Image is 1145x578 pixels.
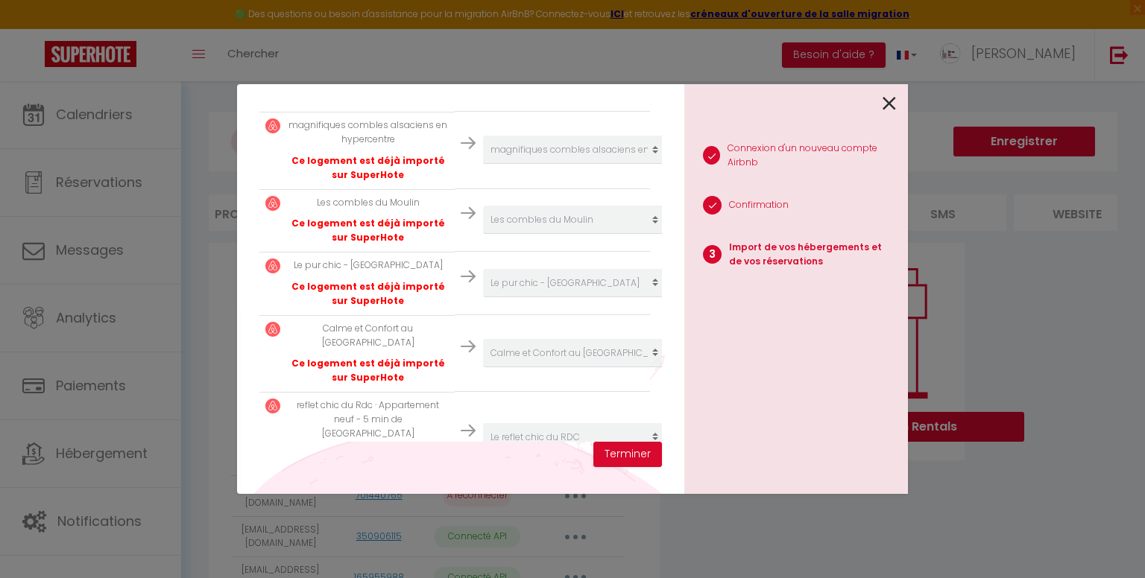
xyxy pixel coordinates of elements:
[288,322,449,350] p: Calme et Confort au [GEOGRAPHIC_DATA]
[288,398,449,441] p: reflet chic du Rdc · Appartement neuf - 5 min de [GEOGRAPHIC_DATA]
[288,357,449,385] p: Ce logement est déjà importé sur SuperHote
[593,442,662,467] button: Terminer
[288,154,449,182] p: Ce logement est déjà importé sur SuperHote
[288,196,449,210] p: Les combles du Moulin
[728,142,896,170] p: Connexion d'un nouveau compte Airbnb
[729,198,789,212] p: Confirmation
[288,280,449,308] p: Ce logement est déjà importé sur SuperHote
[12,6,57,51] button: Ouvrir le widget de chat LiveChat
[288,258,449,273] p: Le pur chic - [GEOGRAPHIC_DATA]
[729,241,896,269] p: Import de vos hébergements et de vos réservations
[288,118,449,147] p: magnifiques combles alsaciens en hypercentre
[703,245,722,264] span: 3
[288,217,449,245] p: Ce logement est déjà importé sur SuperHote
